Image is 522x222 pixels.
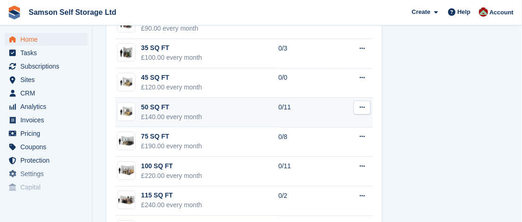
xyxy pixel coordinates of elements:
[118,105,135,118] img: 50-sqft-unit.jpg
[458,7,471,17] span: Help
[279,98,337,127] td: 0/11
[20,87,76,100] span: CRM
[20,73,76,86] span: Sites
[412,7,430,17] span: Create
[279,186,337,216] td: 0/2
[7,6,21,19] img: stora-icon-8386f47178a22dfd0bd8f6a31ec36ba5ce8667c1dd55bd0f319d3a0aa187defe.svg
[141,132,202,141] div: 75 SQ FT
[5,181,87,194] a: menu
[118,46,135,59] img: 30-sqft-unit.jpg
[118,193,135,207] img: 150-sqft-unit.jpg
[20,140,76,153] span: Coupons
[141,161,202,171] div: 100 SQ FT
[141,43,202,53] div: 35 SQ FT
[490,8,514,17] span: Account
[20,114,76,127] span: Invoices
[479,7,488,17] img: Ian
[25,5,120,20] a: Samson Self Storage Ltd
[5,154,87,167] a: menu
[5,167,87,180] a: menu
[20,60,76,73] span: Subscriptions
[141,190,202,200] div: 115 SQ FT
[5,87,87,100] a: menu
[141,24,199,33] div: £90.00 every month
[279,68,337,98] td: 0/0
[20,46,76,59] span: Tasks
[118,134,135,148] img: 75-sqft-unit.jpg
[141,171,202,181] div: £220.00 every month
[5,100,87,113] a: menu
[20,127,76,140] span: Pricing
[20,181,76,194] span: Capital
[20,167,76,180] span: Settings
[20,100,76,113] span: Analytics
[20,154,76,167] span: Protection
[279,157,337,186] td: 0/11
[5,73,87,86] a: menu
[279,39,337,69] td: 0/3
[141,73,202,82] div: 45 SQ FT
[279,127,337,157] td: 0/8
[141,82,202,92] div: £120.00 every month
[5,114,87,127] a: menu
[118,76,135,89] img: 50-sqft-unit.jpg
[20,33,76,46] span: Home
[5,46,87,59] a: menu
[141,141,202,151] div: £190.00 every month
[118,164,135,177] img: 100-sqft-unit.jpg
[5,33,87,46] a: menu
[141,102,202,112] div: 50 SQ FT
[5,60,87,73] a: menu
[5,127,87,140] a: menu
[141,200,202,210] div: £240.00 every month
[141,112,202,122] div: £140.00 every month
[5,140,87,153] a: menu
[141,53,202,63] div: £100.00 every month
